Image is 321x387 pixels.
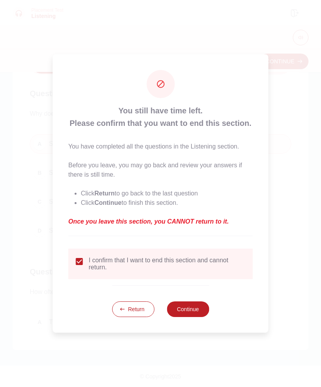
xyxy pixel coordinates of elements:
p: You have completed all the questions in the Listening section. [69,142,253,151]
strong: Return [94,190,115,197]
em: Once you leave this section, you CANNOT return to it. [69,217,253,226]
li: Click to finish this section. [81,198,253,208]
button: Continue [167,301,209,317]
li: Click to go back to the last question [81,189,253,198]
button: Return [112,301,154,317]
div: I confirm that I want to end this section and cannot return. [89,257,247,271]
span: You still have time left. Please confirm that you want to end this section. [69,104,253,129]
strong: Continue [94,199,121,206]
p: Before you leave, you may go back and review your answers if there is still time. [69,161,253,179]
